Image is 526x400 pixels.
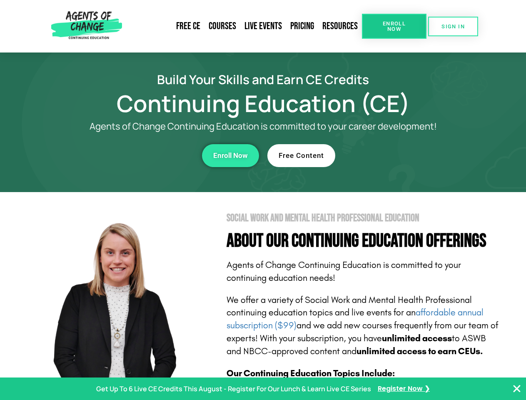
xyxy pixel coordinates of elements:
[227,232,501,250] h4: About Our Continuing Education Offerings
[227,213,501,223] h2: Social Work and Mental Health Professional Education
[213,152,248,159] span: Enroll Now
[26,94,501,113] h1: Continuing Education (CE)
[26,73,501,85] h2: Build Your Skills and Earn CE Credits
[279,152,324,159] span: Free Content
[96,383,371,395] p: Get Up To 6 Live CE Credits This August - Register For Our Lunch & Learn Live CE Series
[382,333,452,344] b: unlimited access
[204,17,240,36] a: Courses
[240,17,286,36] a: Live Events
[202,144,259,167] a: Enroll Now
[125,17,362,36] nav: Menu
[441,24,465,29] span: SIGN IN
[227,260,461,283] span: Agents of Change Continuing Education is committed to your continuing education needs!
[227,294,501,358] p: We offer a variety of Social Work and Mental Health Professional continuing education topics and ...
[378,383,430,395] a: Register Now ❯
[512,384,522,394] button: Close Banner
[227,368,395,379] b: Our Continuing Education Topics Include:
[318,17,362,36] a: Resources
[172,17,204,36] a: Free CE
[286,17,318,36] a: Pricing
[59,121,467,132] p: Agents of Change Continuing Education is committed to your career development!
[375,21,413,32] span: Enroll Now
[356,346,483,357] b: unlimited access to earn CEUs.
[428,17,478,36] a: SIGN IN
[267,144,335,167] a: Free Content
[362,14,426,39] a: Enroll Now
